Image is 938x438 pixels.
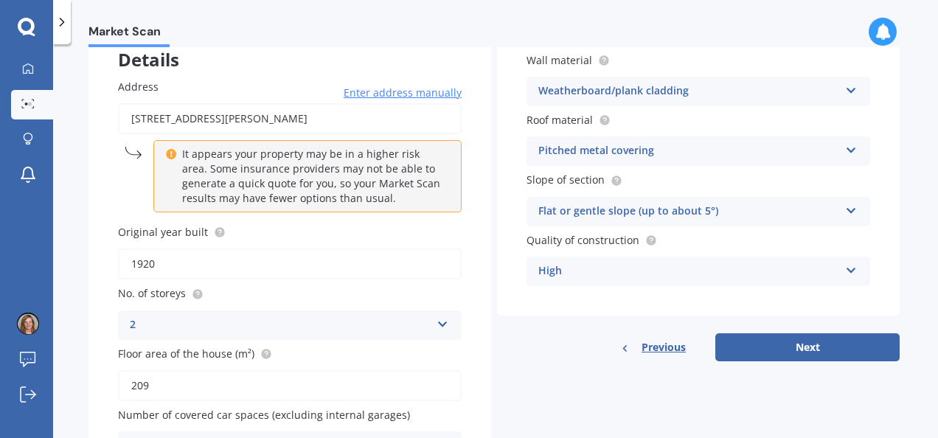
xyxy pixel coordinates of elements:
[527,173,605,187] span: Slope of section
[118,287,186,301] span: No. of storeys
[527,53,592,67] span: Wall material
[538,263,839,280] div: High
[88,24,170,44] span: Market Scan
[538,142,839,160] div: Pitched metal covering
[715,333,900,361] button: Next
[642,336,686,358] span: Previous
[527,233,639,247] span: Quality of construction
[182,147,443,206] p: It appears your property may be in a higher risk area. Some insurance providers may not be able t...
[118,103,462,134] input: Enter address
[118,225,208,239] span: Original year built
[344,86,462,100] span: Enter address manually
[118,370,462,401] input: Enter floor area
[17,313,39,335] img: picture
[538,203,839,220] div: Flat or gentle slope (up to about 5°)
[118,80,159,94] span: Address
[527,113,593,127] span: Roof material
[118,248,462,279] input: Enter year
[118,408,410,422] span: Number of covered car spaces (excluding internal garages)
[538,83,839,100] div: Weatherboard/plank cladding
[118,347,254,361] span: Floor area of the house (m²)
[130,316,431,334] div: 2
